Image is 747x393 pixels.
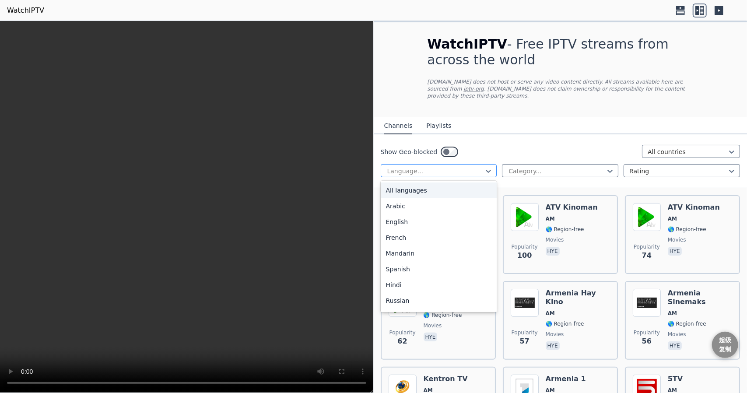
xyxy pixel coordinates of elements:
h1: - Free IPTV streams from across the world [427,36,693,68]
span: 62 [397,336,407,347]
h6: 5TV [668,375,706,383]
span: 🌎 Region-free [668,226,706,233]
label: Show Geo-blocked [381,147,438,156]
h6: ATV Kinoman [668,203,720,212]
a: iptv-org [463,86,484,92]
p: hye [546,247,560,256]
span: movies [546,331,564,338]
span: 100 [517,250,532,261]
span: movies [546,236,564,243]
span: movies [668,331,686,338]
img: ATV Kinoman [633,203,661,231]
span: WatchIPTV [427,36,507,52]
div: English [381,214,497,230]
span: Popularity [634,243,660,250]
span: 57 [520,336,530,347]
p: [DOMAIN_NAME] does not host or serve any video content directly. All streams available here are s... [427,78,693,99]
button: Playlists [426,118,451,134]
span: movies [424,322,442,329]
img: Armenia Sinemaks [633,289,661,317]
div: French [381,230,497,246]
span: 🌎 Region-free [546,226,584,233]
span: movies [668,236,686,243]
button: Channels [384,118,413,134]
a: WatchIPTV [7,5,44,16]
p: hye [668,341,682,350]
div: Spanish [381,261,497,277]
p: hye [546,341,560,350]
h6: ATV Kinoman [546,203,598,212]
span: 🌎 Region-free [668,320,706,327]
span: 🌎 Region-free [424,312,462,319]
span: Popularity [512,243,538,250]
span: Popularity [634,329,660,336]
h6: Armenia Sinemaks [668,289,732,306]
span: AM [668,310,677,317]
p: hye [424,333,438,341]
span: Popularity [389,329,415,336]
div: Portuguese [381,309,497,324]
div: Mandarin [381,246,497,261]
h6: Armenia 1 [546,375,586,383]
span: AM [668,215,677,222]
div: Russian [381,293,497,309]
p: hye [668,247,682,256]
h6: Kentron TV [424,375,468,383]
span: 56 [642,336,652,347]
span: AM [546,215,555,222]
div: 点击切换超级复制功能，拖动可调整位置 [712,332,738,358]
div: All languages [381,182,497,198]
div: Arabic [381,198,497,214]
span: 74 [642,250,652,261]
h6: Armenia Hay Kino [546,289,610,306]
span: 🌎 Region-free [546,320,584,327]
div: Hindi [381,277,497,293]
img: ATV Kinoman [511,203,539,231]
img: Armenia Hay Kino [511,289,539,317]
span: Popularity [512,329,538,336]
span: AM [546,310,555,317]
